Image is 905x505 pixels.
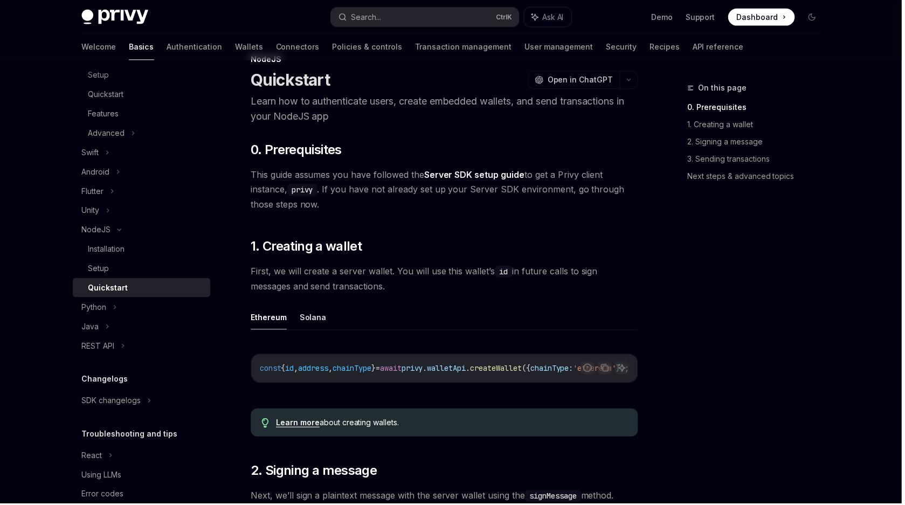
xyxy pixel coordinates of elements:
h1: Quickstart [252,71,331,90]
a: Policies & controls [334,34,404,60]
span: 0. Prerequisites [252,142,343,159]
a: Connectors [277,34,321,60]
span: Ctrl K [498,13,514,22]
code: signMessage [527,492,583,504]
a: Using LLMs [73,467,211,486]
a: Transaction management [417,34,514,60]
a: Welcome [82,34,116,60]
a: API reference [695,34,747,60]
div: Flutter [82,185,104,198]
h5: Troubleshooting and tips [82,429,178,442]
a: Quickstart [73,85,211,105]
span: id [287,365,295,375]
span: chainType [334,365,373,375]
span: On this page [701,82,749,95]
a: Server SDK setup guide [426,170,527,181]
a: Security [609,34,639,60]
a: Support [688,12,718,23]
span: { [282,365,287,375]
div: Swift [82,147,99,160]
img: dark logo [82,10,149,25]
div: Error codes [82,489,124,502]
span: } [373,365,377,375]
span: await [382,365,403,375]
span: First, we will create a server wallet. You will use this wallet’s in future calls to sign message... [252,265,640,295]
a: Next steps & advanced topics [690,168,832,185]
a: Recipes [652,34,682,60]
span: privy [403,365,425,375]
a: 3. Sending transactions [690,151,832,168]
div: Python [82,302,107,315]
a: Features [73,105,211,124]
code: privy [288,185,319,197]
a: Learn more [277,419,321,429]
button: Ask AI [617,362,631,376]
a: Quickstart [73,279,211,299]
span: , [330,365,334,375]
a: Basics [129,34,155,60]
span: = [377,365,382,375]
span: Ask AI [544,12,566,23]
a: 1. Creating a wallet [690,116,832,134]
button: Solana [301,306,328,331]
div: Advanced [88,127,125,140]
span: }); [619,365,632,375]
div: Quickstart [88,88,124,101]
div: NodeJS [82,224,111,237]
a: Setup [73,260,211,279]
span: createWallet [472,365,524,375]
div: SDK changelogs [82,396,141,409]
div: Using LLMs [82,470,122,483]
span: . [425,365,429,375]
span: . [468,365,472,375]
div: Setup [88,263,109,276]
div: Search... [353,11,383,24]
span: address [300,365,330,375]
div: about creating wallets. [277,419,629,430]
button: Open in ChatGPT [530,71,622,89]
span: 2. Signing a message [252,464,378,481]
button: Ethereum [252,306,288,331]
div: Installation [88,244,125,257]
div: Android [82,166,110,179]
span: Dashboard [740,12,781,23]
div: Features [88,108,119,121]
button: Report incorrect code [583,362,597,376]
span: Open in ChatGPT [550,75,616,86]
svg: Tip [262,420,270,430]
div: Unity [82,205,100,218]
span: 1. Creating a wallet [252,239,363,256]
span: 'ethereum' [576,365,619,375]
span: This guide assumes you have followed the to get a Privy client instance, . If you have not alread... [252,168,640,213]
div: React [82,451,102,464]
a: Demo [654,12,675,23]
a: Wallets [236,34,264,60]
h5: Changelogs [82,374,128,387]
span: const [261,365,282,375]
a: 0. Prerequisites [690,99,832,116]
a: Dashboard [731,9,798,26]
div: Quickstart [88,282,128,295]
a: 2. Signing a message [690,134,832,151]
button: Ask AI [526,8,574,27]
p: Learn how to authenticate users, create embedded wallets, and send transactions in your NodeJS app [252,94,640,124]
span: , [295,365,300,375]
span: walletApi [429,365,468,375]
a: Installation [73,240,211,260]
span: chainType: [533,365,576,375]
button: Search...CtrlK [332,8,521,27]
a: Authentication [168,34,223,60]
div: REST API [82,341,115,354]
a: User management [527,34,596,60]
div: Java [82,321,99,334]
button: Toggle dark mode [806,9,824,26]
span: ({ [524,365,533,375]
button: Copy the contents from the code block [600,362,614,376]
code: id [497,267,514,279]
